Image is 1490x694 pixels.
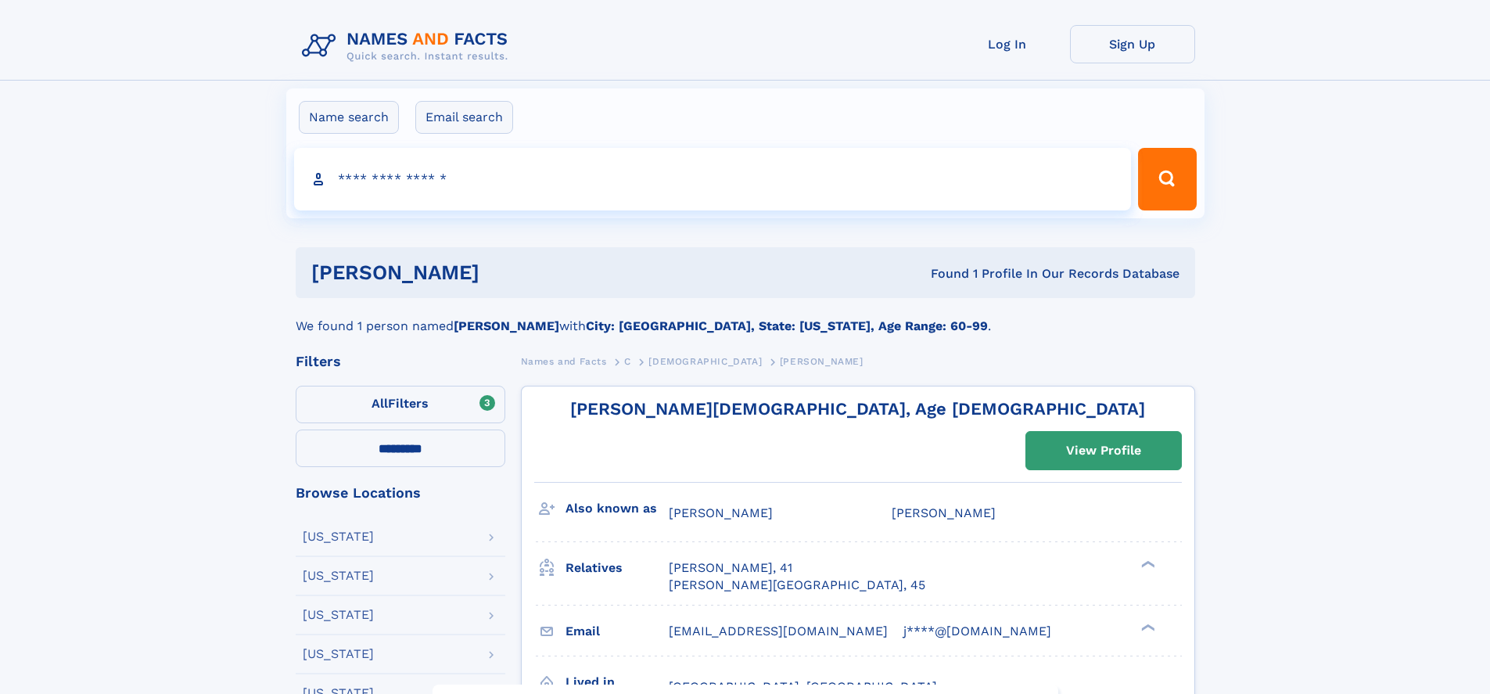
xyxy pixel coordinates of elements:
[372,396,388,411] span: All
[624,356,631,367] span: C
[454,318,559,333] b: [PERSON_NAME]
[586,318,988,333] b: City: [GEOGRAPHIC_DATA], State: [US_STATE], Age Range: 60-99
[1137,622,1156,632] div: ❯
[669,505,773,520] span: [PERSON_NAME]
[303,530,374,543] div: [US_STATE]
[296,25,521,67] img: Logo Names and Facts
[648,356,762,367] span: [DEMOGRAPHIC_DATA]
[624,351,631,371] a: C
[1137,559,1156,569] div: ❯
[303,609,374,621] div: [US_STATE]
[1138,148,1196,210] button: Search Button
[669,577,925,594] a: [PERSON_NAME][GEOGRAPHIC_DATA], 45
[780,356,863,367] span: [PERSON_NAME]
[565,618,669,645] h3: Email
[565,495,669,522] h3: Also known as
[296,354,505,369] div: Filters
[570,399,1145,419] a: [PERSON_NAME][DEMOGRAPHIC_DATA], Age [DEMOGRAPHIC_DATA]
[1066,433,1141,469] div: View Profile
[311,263,706,282] h1: [PERSON_NAME]
[296,386,505,423] label: Filters
[521,351,607,371] a: Names and Facts
[296,486,505,500] div: Browse Locations
[415,101,513,134] label: Email search
[1070,25,1195,63] a: Sign Up
[294,148,1132,210] input: search input
[669,559,792,577] a: [PERSON_NAME], 41
[296,298,1195,336] div: We found 1 person named with .
[705,265,1179,282] div: Found 1 Profile In Our Records Database
[669,624,888,638] span: [EMAIL_ADDRESS][DOMAIN_NAME]
[892,505,996,520] span: [PERSON_NAME]
[565,555,669,581] h3: Relatives
[303,648,374,660] div: [US_STATE]
[1026,432,1181,469] a: View Profile
[648,351,762,371] a: [DEMOGRAPHIC_DATA]
[945,25,1070,63] a: Log In
[299,101,399,134] label: Name search
[669,679,937,694] span: [GEOGRAPHIC_DATA], [GEOGRAPHIC_DATA]
[303,570,374,582] div: [US_STATE]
